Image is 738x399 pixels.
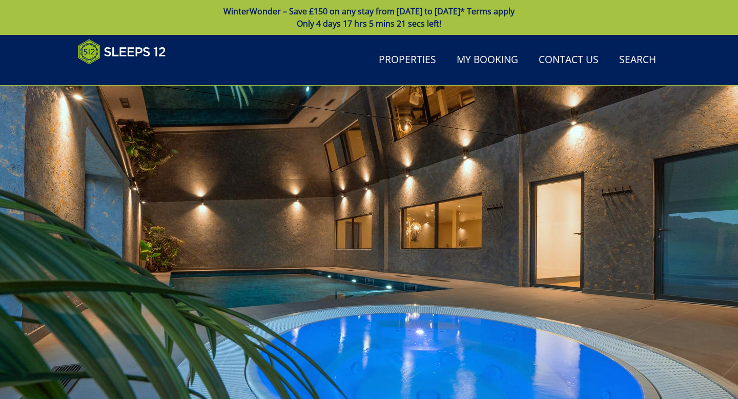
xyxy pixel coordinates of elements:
a: Search [615,49,660,72]
a: Properties [375,49,440,72]
span: Only 4 days 17 hrs 5 mins 21 secs left! [297,18,441,29]
iframe: Customer reviews powered by Trustpilot [73,71,180,79]
a: My Booking [453,49,522,72]
a: Contact Us [535,49,603,72]
img: Sleeps 12 [78,39,166,65]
